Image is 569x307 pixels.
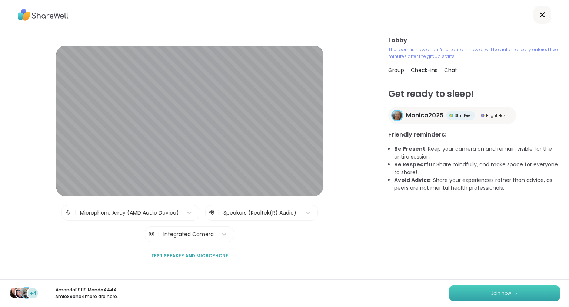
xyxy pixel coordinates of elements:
span: | [74,205,76,220]
li: : Keep your camera on and remain visible for the entire session. [394,145,560,161]
span: Monica2025 [406,111,443,120]
img: AmandaP9119 [10,288,20,298]
b: Be Respectful [394,161,434,168]
b: Be Present [394,145,425,153]
img: Camera [148,227,155,242]
img: Monica2025 [392,111,402,120]
b: Avoid Advice [394,176,430,184]
span: | [158,227,160,242]
li: : Share your experiences rather than advice, as peers are not mental health professionals. [394,176,560,192]
span: | [218,208,220,217]
img: Bright Host [481,114,485,117]
button: Join now [449,285,560,301]
h1: Get ready to sleep! [388,87,560,101]
img: Microphone [65,205,71,220]
p: The room is now open. You can join now or will be automatically entered five minutes after the gr... [388,46,560,60]
span: +4 [30,290,37,297]
li: : Share mindfully, and make space for everyone to share! [394,161,560,176]
img: Star Peer [449,114,453,117]
div: Integrated Camera [163,231,214,238]
a: Monica2025Monica2025Star PeerStar PeerBright HostBright Host [388,107,516,124]
span: Group [388,66,404,74]
img: Amie89 [21,288,32,298]
span: Bright Host [486,113,507,118]
button: Test speaker and microphone [148,248,231,264]
span: Check-ins [411,66,437,74]
span: Chat [444,66,457,74]
img: ShareWell Logomark [514,291,519,295]
span: Test speaker and microphone [151,252,228,259]
h3: Friendly reminders: [388,130,560,139]
p: AmandaP9119 , Manda4444 , Amie89 and 4 more are here. [45,287,128,300]
img: ShareWell Logo [18,6,69,23]
h3: Lobby [388,36,560,45]
div: Microphone Array (AMD Audio Device) [80,209,179,217]
span: Star Peer [455,113,472,118]
img: Manda4444 [16,288,26,298]
span: Join now [491,290,511,297]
